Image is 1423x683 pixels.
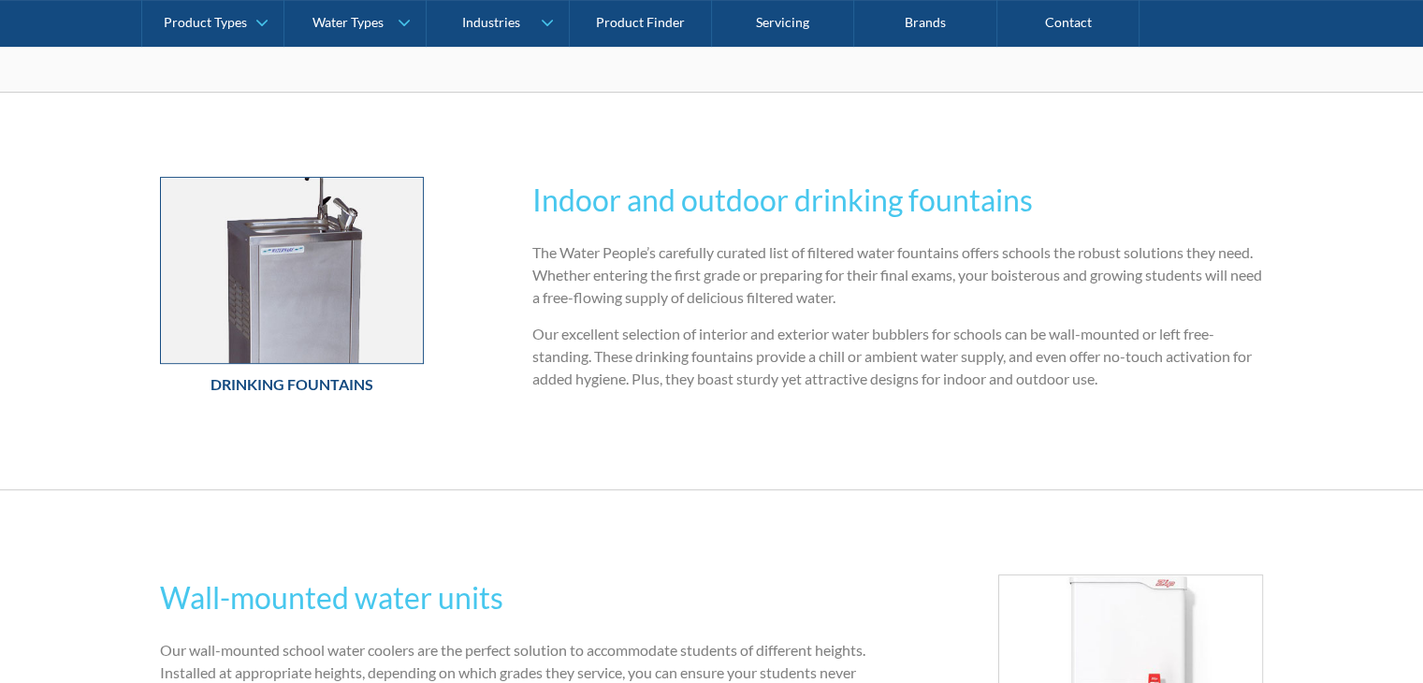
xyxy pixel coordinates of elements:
[532,178,1263,223] h2: Indoor and outdoor drinking fountains
[312,15,384,31] div: Water Types
[160,373,425,396] h6: Drinking Fountains
[532,323,1263,390] p: Our excellent selection of interior and exterior water bubblers for schools can be wall-mounted o...
[1236,589,1423,683] iframe: podium webchat widget bubble
[160,575,891,620] h2: Wall-mounted water units
[532,241,1263,309] p: The Water People’s carefully curated list of filtered water fountains offers schools the robust s...
[161,178,424,363] img: Drinking Fountains
[160,177,425,405] a: Drinking FountainsDrinking Fountains
[164,15,247,31] div: Product Types
[461,15,519,31] div: Industries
